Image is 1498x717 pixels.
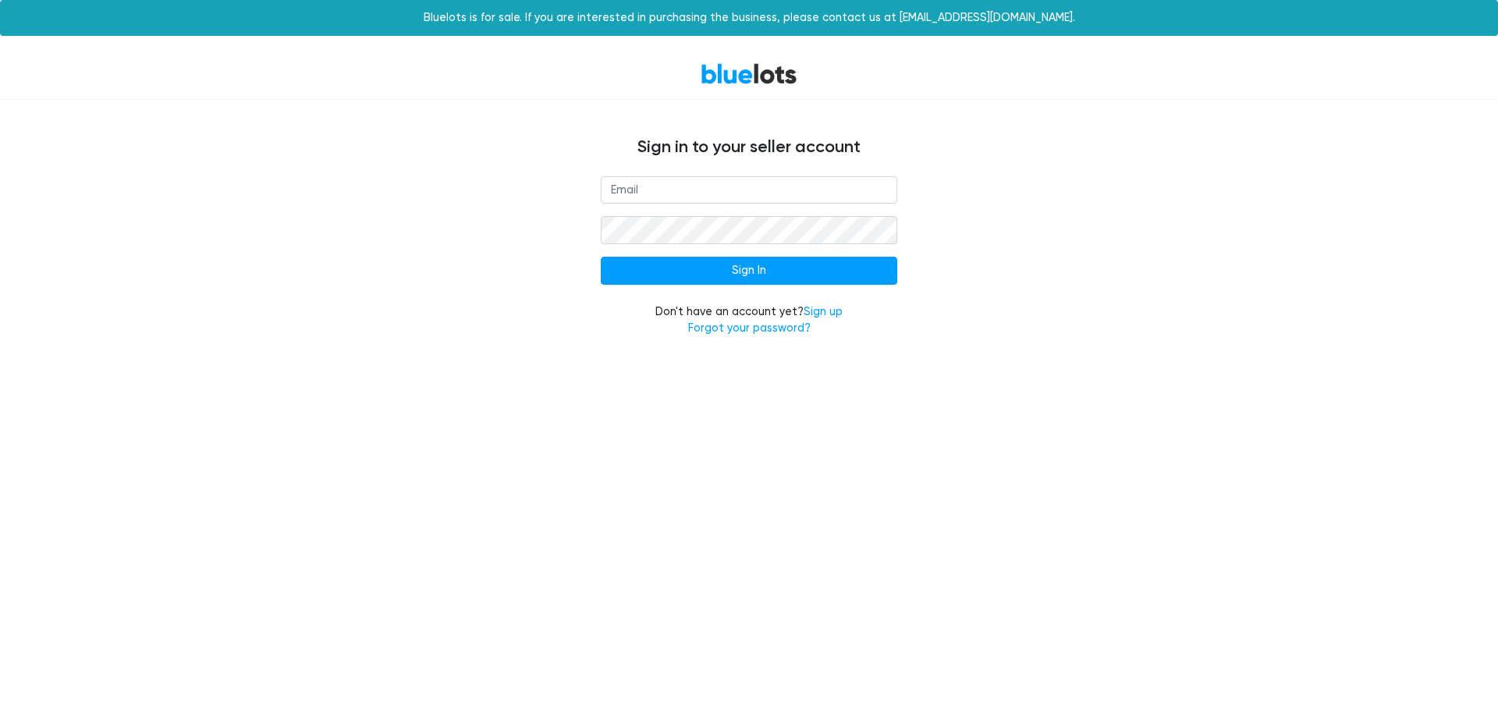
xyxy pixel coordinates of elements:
[601,176,897,204] input: Email
[281,137,1217,158] h4: Sign in to your seller account
[688,321,811,335] a: Forgot your password?
[601,257,897,285] input: Sign In
[601,303,897,337] div: Don't have an account yet?
[804,305,843,318] a: Sign up
[701,62,797,85] a: BlueLots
